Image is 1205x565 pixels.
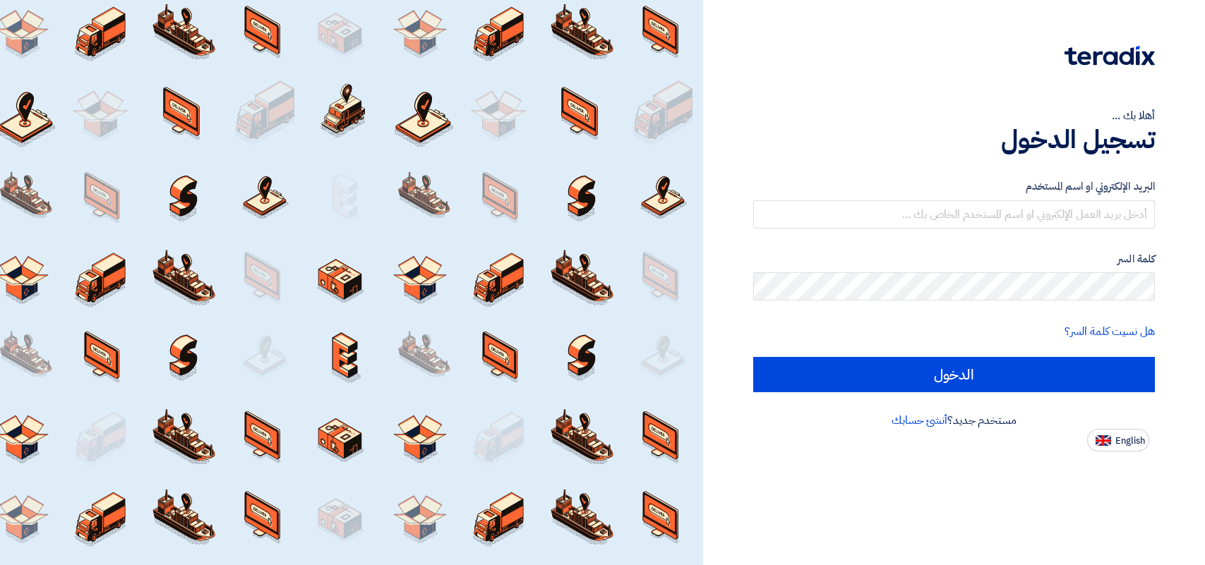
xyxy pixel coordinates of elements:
[1087,429,1149,451] button: English
[1065,46,1155,66] img: Teradix logo
[1065,323,1155,340] a: هل نسيت كلمة السر؟
[892,412,947,429] a: أنشئ حسابك
[753,178,1155,195] label: البريد الإلكتروني او اسم المستخدم
[753,357,1155,392] input: الدخول
[1096,435,1111,446] img: en-US.png
[753,107,1155,124] div: أهلا بك ...
[753,124,1155,155] h1: تسجيل الدخول
[1115,436,1145,446] span: English
[753,251,1155,267] label: كلمة السر
[753,200,1155,229] input: أدخل بريد العمل الإلكتروني او اسم المستخدم الخاص بك ...
[753,412,1155,429] div: مستخدم جديد؟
